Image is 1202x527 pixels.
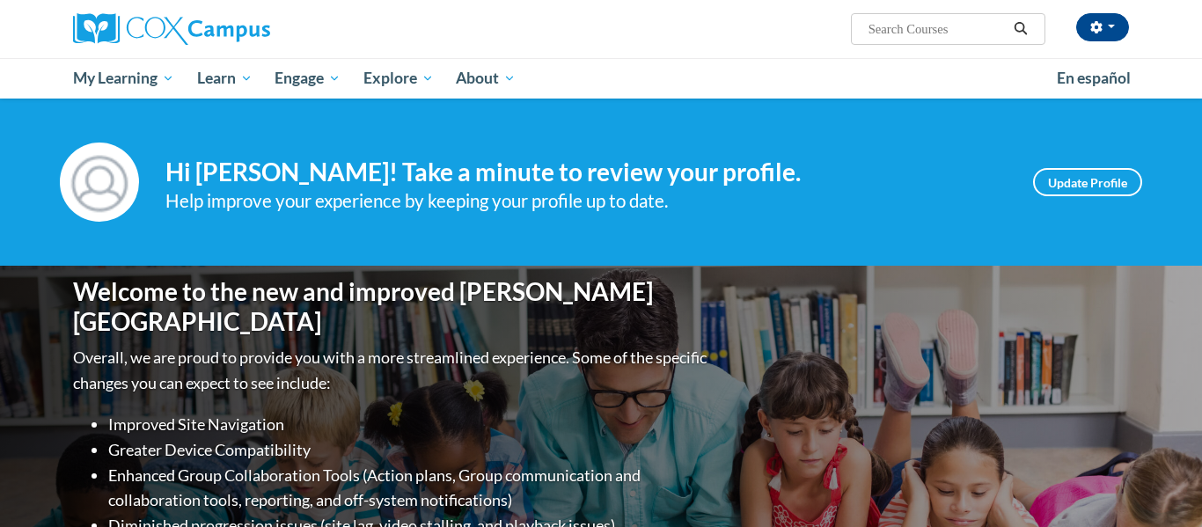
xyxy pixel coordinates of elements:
[445,58,528,99] a: About
[456,68,516,89] span: About
[1132,457,1188,513] iframe: Button to launch messaging window
[73,13,270,45] img: Cox Campus
[1076,13,1129,41] button: Account Settings
[363,68,434,89] span: Explore
[1057,69,1131,87] span: En español
[867,18,1008,40] input: Search Courses
[47,58,1155,99] div: Main menu
[108,437,711,463] li: Greater Device Compatibility
[352,58,445,99] a: Explore
[108,412,711,437] li: Improved Site Navigation
[263,58,352,99] a: Engage
[62,58,186,99] a: My Learning
[165,187,1007,216] div: Help improve your experience by keeping your profile up to date.
[1008,18,1034,40] button: Search
[73,345,711,396] p: Overall, we are proud to provide you with a more streamlined experience. Some of the specific cha...
[73,13,407,45] a: Cox Campus
[73,68,174,89] span: My Learning
[108,463,711,514] li: Enhanced Group Collaboration Tools (Action plans, Group communication and collaboration tools, re...
[197,68,253,89] span: Learn
[60,143,139,222] img: Profile Image
[1033,168,1142,196] a: Update Profile
[165,157,1007,187] h4: Hi [PERSON_NAME]! Take a minute to review your profile.
[1045,60,1142,97] a: En español
[73,277,711,336] h1: Welcome to the new and improved [PERSON_NAME][GEOGRAPHIC_DATA]
[186,58,264,99] a: Learn
[275,68,341,89] span: Engage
